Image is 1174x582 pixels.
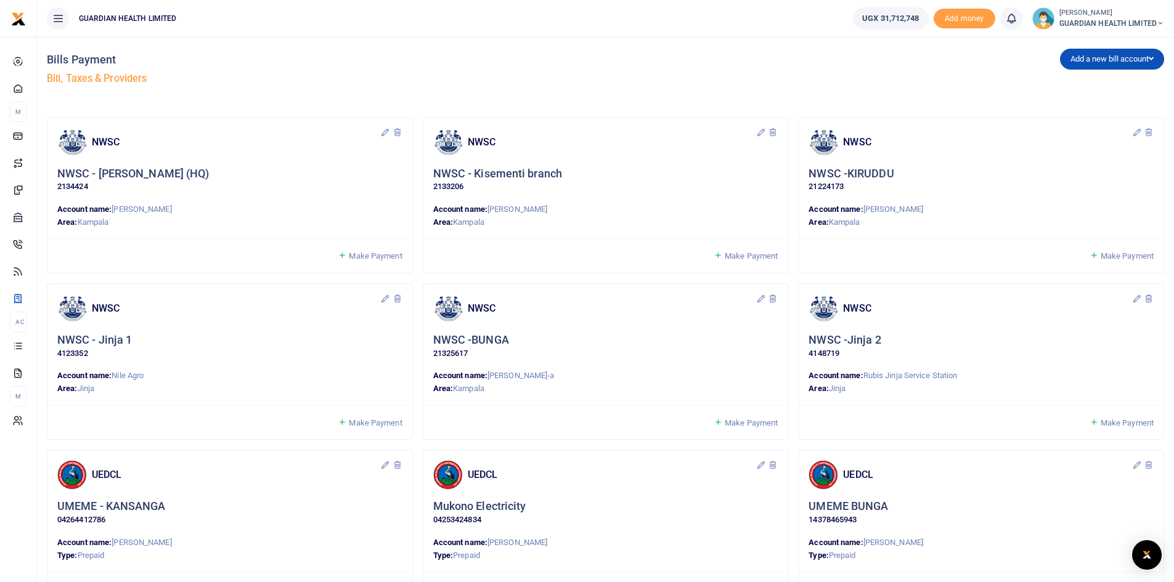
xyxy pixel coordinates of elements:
h4: NWSC [843,302,1131,315]
div: Click to update [433,167,778,193]
h5: UMEME BUNGA [809,499,888,514]
strong: Account name: [809,538,863,547]
h4: NWSC [92,135,380,149]
span: Add money [934,9,995,29]
span: Make Payment [725,418,778,427]
strong: Account name: [57,204,112,214]
span: Prepaid [453,551,480,560]
span: [PERSON_NAME] [863,204,923,214]
span: Kampala [453,384,484,393]
strong: Area: [57,384,78,393]
p: 2133206 [433,180,778,193]
span: Make Payment [1101,251,1154,261]
li: Toup your wallet [934,9,995,29]
span: Nile Agro [112,371,144,380]
div: Click to update [809,333,1154,360]
a: UGX 31,712,748 [853,7,928,30]
li: Wallet ballance [848,7,933,30]
strong: Type: [433,551,454,560]
a: Make Payment [714,416,778,430]
h5: Mukono Electricity [433,499,526,514]
strong: Area: [433,384,454,393]
strong: Account name: [809,204,863,214]
button: Add a new bill account [1060,49,1164,70]
span: Kampala [829,217,860,227]
span: [PERSON_NAME]-a [487,371,555,380]
span: Jinja [829,384,846,393]
div: Click to update [57,167,402,193]
span: GUARDIAN HEALTH LIMITED [1059,18,1164,29]
h4: Bills Payment [47,53,601,67]
a: Make Payment [1090,249,1154,263]
span: Make Payment [349,418,402,427]
a: profile-user [PERSON_NAME] GUARDIAN HEALTH LIMITED [1032,7,1164,30]
strong: Area: [433,217,454,227]
a: Make Payment [338,416,402,430]
img: profile-user [1032,7,1054,30]
div: Click to update [57,333,402,360]
strong: Area: [57,217,78,227]
h5: NWSC - Kisementi branch [433,167,562,181]
div: Click to update [809,499,1154,526]
a: Make Payment [1090,416,1154,430]
span: Make Payment [725,251,778,261]
p: 04264412786 [57,514,402,527]
div: Click to update [433,333,778,360]
p: 21325617 [433,347,778,360]
span: Rubis Jinja Service Station [863,371,958,380]
p: 14378465943 [809,514,1154,527]
a: Make Payment [714,249,778,263]
span: [PERSON_NAME] [487,204,547,214]
span: Make Payment [349,251,402,261]
h5: UMEME - KANSANGA [57,499,166,514]
p: 04253424834 [433,514,778,527]
span: Kampala [78,217,109,227]
li: M [10,386,26,406]
span: Kampala [453,217,484,227]
h5: NWSC -Jinja 2 [809,333,881,347]
h5: NWSC - [PERSON_NAME] (HQ) [57,167,210,181]
strong: Type: [57,551,78,560]
strong: Type: [809,551,829,560]
span: [PERSON_NAME] [863,538,923,547]
p: 4123352 [57,347,402,360]
img: logo-small [11,12,26,26]
h4: NWSC [468,302,756,315]
h5: Bill, Taxes & Providers [47,73,601,85]
span: [PERSON_NAME] [112,538,171,547]
strong: Account name: [809,371,863,380]
span: Jinja [78,384,95,393]
span: Prepaid [829,551,856,560]
h4: UEDCL [92,468,380,482]
span: UGX 31,712,748 [862,12,919,25]
li: Ac [10,312,26,332]
p: 2134424 [57,180,402,193]
a: Add money [934,13,995,22]
li: M [10,102,26,122]
a: logo-small logo-large logo-large [11,14,26,23]
p: 4148719 [809,347,1154,360]
span: GUARDIAN HEALTH LIMITED [74,13,181,24]
a: Make Payment [338,249,402,263]
span: Prepaid [78,551,105,560]
small: [PERSON_NAME] [1059,8,1164,18]
span: [PERSON_NAME] [112,204,171,214]
strong: Account name: [433,538,487,547]
h5: NWSC -BUNGA [433,333,509,347]
strong: Account name: [57,371,112,380]
strong: Account name: [433,371,487,380]
strong: Account name: [57,538,112,547]
strong: Account name: [433,204,487,214]
h4: NWSC [843,135,1131,149]
h4: NWSC [468,135,756,149]
div: Open Intercom Messenger [1132,540,1162,570]
p: 21224173 [809,180,1154,193]
div: Click to update [57,499,402,526]
h4: UEDCL [468,468,756,482]
strong: Area: [809,217,829,227]
div: Click to update [433,499,778,526]
h4: NWSC [92,302,380,315]
span: Make Payment [1101,418,1154,427]
strong: Area: [809,384,829,393]
h4: UEDCL [843,468,1131,482]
